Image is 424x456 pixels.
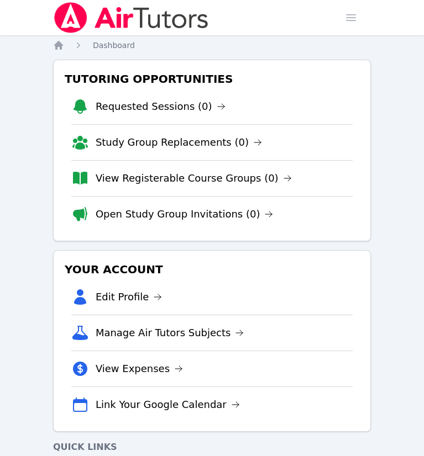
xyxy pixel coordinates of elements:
h4: Quick Links [53,441,371,454]
a: Manage Air Tutors Subjects [96,325,244,341]
h3: Your Account [62,259,362,279]
nav: Breadcrumb [53,40,371,51]
a: Study Group Replacements (0) [96,135,262,150]
a: Edit Profile [96,289,163,305]
a: Link Your Google Calendar [96,397,240,412]
img: Air Tutors [53,2,210,33]
a: Dashboard [93,40,135,51]
a: View Registerable Course Groups (0) [96,171,292,186]
span: Dashboard [93,41,135,50]
h3: Tutoring Opportunities [62,69,362,89]
a: View Expenses [96,361,183,377]
a: Requested Sessions (0) [96,99,226,114]
a: Open Study Group Invitations (0) [96,206,274,222]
